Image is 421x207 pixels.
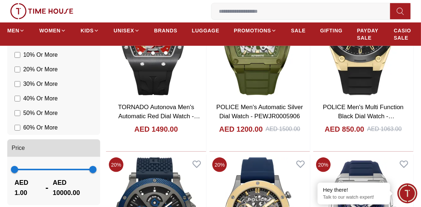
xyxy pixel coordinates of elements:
[367,125,402,134] div: AED 1063.00
[23,65,58,74] span: 20 % Or More
[216,104,303,120] a: POLICE Men's Automatic Silver Dial Watch - PEWJR0005906
[23,109,58,118] span: 50 % Or More
[291,27,306,34] span: SALE
[154,27,177,34] span: BRANDS
[114,24,139,37] a: UNISEX
[266,125,300,134] div: AED 1500.00
[15,110,20,116] input: 50% Or More
[81,24,99,37] a: KIDS
[23,80,58,88] span: 30 % Or More
[12,144,25,152] span: Price
[39,27,61,34] span: WOMEN
[114,27,134,34] span: UNISEX
[7,24,25,37] a: MEN
[192,27,220,34] span: LUGGAGE
[394,24,414,44] a: CASIO SALE
[15,52,20,58] input: 10% Or More
[320,24,343,37] a: GIFTING
[357,27,379,41] span: PAYDAY SALE
[15,178,41,198] span: AED 1.00
[15,96,20,101] input: 40% Or More
[41,182,53,194] span: -
[234,27,271,34] span: PROMOTIONS
[192,24,220,37] a: LUGGAGE
[109,158,123,172] span: 20 %
[291,24,306,37] a: SALE
[397,183,417,203] div: Chat Widget
[23,123,58,132] span: 60 % Or More
[325,124,364,134] h4: AED 850.00
[323,186,385,194] div: Hey there!
[357,24,379,44] a: PAYDAY SALE
[320,27,343,34] span: GIFTING
[134,124,178,134] h4: AED 1490.00
[53,178,93,198] span: AED 10000.00
[10,3,73,19] img: ...
[316,158,331,172] span: 20 %
[219,124,263,134] h4: AED 1200.00
[23,51,58,59] span: 10 % Or More
[15,67,20,72] input: 20% Or More
[323,194,385,200] p: Talk to our watch expert!
[394,27,414,41] span: CASIO SALE
[81,27,94,34] span: KIDS
[323,104,404,129] a: POLICE Men's Multi Function Black Dial Watch - PEWJQ2203241
[7,27,19,34] span: MEN
[154,24,177,37] a: BRANDS
[15,125,20,131] input: 60% Or More
[234,24,277,37] a: PROMOTIONS
[212,158,227,172] span: 20 %
[39,24,66,37] a: WOMEN
[15,81,20,87] input: 30% Or More
[118,104,200,129] a: TORNADO Autonova Men's Automatic Red Dial Watch - T24302-XSBB
[7,139,100,157] button: Price
[23,94,58,103] span: 40 % Or More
